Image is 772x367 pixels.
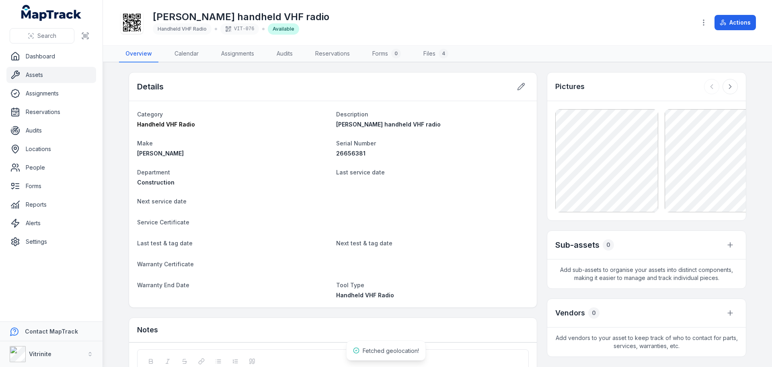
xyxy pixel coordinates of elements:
[6,85,96,102] a: Assignments
[6,67,96,83] a: Assets
[363,347,419,354] span: Fetched geolocation!
[137,261,194,267] span: Warranty Certificate
[6,215,96,231] a: Alerts
[603,239,614,251] div: 0
[270,46,299,62] a: Audits
[336,282,364,288] span: Tool Type
[158,26,207,32] span: Handheld VHF Radio
[6,141,96,157] a: Locations
[137,81,164,92] h2: Details
[555,307,585,319] h3: Vendors
[6,160,96,176] a: People
[6,104,96,120] a: Reservations
[137,150,184,157] span: [PERSON_NAME]
[215,46,261,62] a: Assignments
[137,282,189,288] span: Warranty End Date
[588,307,600,319] div: 0
[37,32,56,40] span: Search
[137,179,175,186] span: Construction
[268,23,299,35] div: Available
[137,169,170,176] span: Department
[10,28,74,44] button: Search
[220,23,259,35] div: VIT-076
[391,49,401,58] div: 0
[336,240,392,247] span: Next test & tag date
[336,150,365,157] span: 26656381
[153,10,329,23] h1: [PERSON_NAME] handheld VHF radio
[6,178,96,194] a: Forms
[137,121,195,128] span: Handheld VHF Radio
[137,198,187,205] span: Next service date
[137,140,153,147] span: Make
[555,239,600,251] h2: Sub-assets
[336,121,441,128] span: [PERSON_NAME] handheld VHF radio
[439,49,448,58] div: 4
[336,292,394,299] span: Handheld VHF Radio
[21,5,82,21] a: MapTrack
[25,328,78,335] strong: Contact MapTrack
[309,46,356,62] a: Reservations
[137,240,193,247] span: Last test & tag date
[336,111,368,118] span: Description
[137,219,189,226] span: Service Certificate
[137,111,163,118] span: Category
[555,81,585,92] h3: Pictures
[6,122,96,139] a: Audits
[6,48,96,64] a: Dashboard
[417,46,455,62] a: Files4
[137,324,158,336] h3: Notes
[119,46,158,62] a: Overview
[547,259,746,288] span: Add sub-assets to organise your assets into distinct components, making it easier to manage and t...
[29,350,51,357] strong: Vitrinite
[547,328,746,357] span: Add vendors to your asset to keep track of who to contact for parts, services, warranties, etc.
[168,46,205,62] a: Calendar
[6,234,96,250] a: Settings
[6,197,96,213] a: Reports
[366,46,407,62] a: Forms0
[715,15,756,30] button: Actions
[336,140,376,147] span: Serial Number
[336,169,385,176] span: Last service date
